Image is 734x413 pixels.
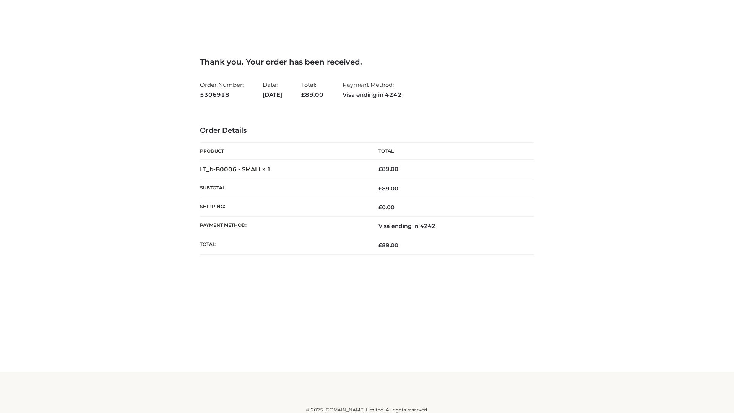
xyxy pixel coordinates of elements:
th: Total [367,143,534,160]
strong: [DATE] [263,90,282,100]
li: Date: [263,78,282,101]
strong: Visa ending in 4242 [343,90,402,100]
span: £ [301,91,305,98]
th: Shipping: [200,198,367,217]
span: £ [378,166,382,172]
th: Product [200,143,367,160]
td: Visa ending in 4242 [367,217,534,236]
li: Total: [301,78,323,101]
bdi: 0.00 [378,204,395,211]
bdi: 89.00 [378,166,398,172]
strong: LT_b-B0006 - SMALL [200,166,271,173]
strong: 5306918 [200,90,244,100]
th: Total: [200,236,367,254]
h3: Order Details [200,127,534,135]
li: Payment Method: [343,78,402,101]
span: 89.00 [378,185,398,192]
th: Subtotal: [200,179,367,198]
strong: × 1 [262,166,271,173]
span: £ [378,242,382,249]
h3: Thank you. Your order has been received. [200,57,534,67]
th: Payment method: [200,217,367,236]
span: 89.00 [378,242,398,249]
li: Order Number: [200,78,244,101]
span: 89.00 [301,91,323,98]
span: £ [378,185,382,192]
span: £ [378,204,382,211]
